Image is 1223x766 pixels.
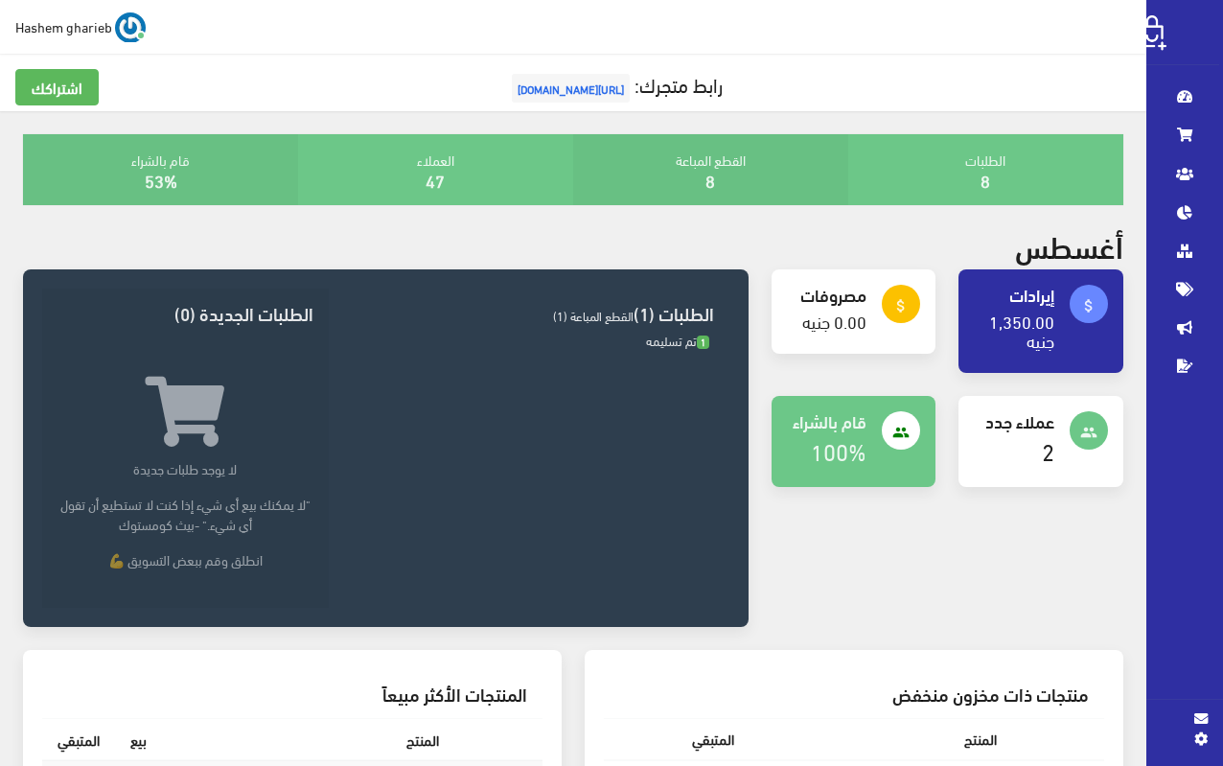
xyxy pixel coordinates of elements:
h3: المنتجات الأكثر مبيعاً [58,685,527,703]
h4: عملاء جدد [974,411,1053,430]
th: المتبقي [42,719,115,761]
span: القطع المباعة (1) [553,304,634,327]
a: 53% [145,164,177,196]
a: 1,350.00 جنيه [989,305,1054,356]
span: 1 [697,336,709,350]
th: المنتج [822,719,1012,760]
i: attach_money [892,297,910,314]
a: 8 [705,164,715,196]
h3: الطلبات الجديدة (0) [58,304,313,322]
th: المتبقي [604,719,822,760]
a: 0.00 جنيه [802,305,866,337]
a: رابط متجرك:[URL][DOMAIN_NAME] [507,66,723,102]
i: people [1080,424,1097,441]
th: المنتج [162,719,454,761]
a: 47 [426,164,445,196]
h3: الطلبات (1) [344,304,714,322]
div: القطع المباعة [573,134,848,205]
a: 100% [811,429,866,471]
div: الطلبات [848,134,1123,205]
i: attach_money [1080,297,1097,314]
a: 8 [981,164,990,196]
th: بيع [115,719,162,761]
p: "لا يمكنك بيع أي شيء إذا كنت لا تستطيع أن تقول أي شيء." -بيث كومستوك [58,494,313,534]
h2: أغسطس [1015,228,1123,262]
a: اشتراكك [15,69,99,105]
h4: إيرادات [974,285,1053,304]
span: Hashem gharieb [15,14,112,38]
div: العملاء [298,134,573,205]
span: تم تسليمه [646,329,709,352]
a: 2 [1042,429,1054,471]
a: ... Hashem gharieb [15,12,146,42]
h3: منتجات ذات مخزون منخفض [619,685,1089,703]
span: [URL][DOMAIN_NAME] [512,74,630,103]
i: people [892,424,910,441]
div: قام بالشراء [23,134,298,205]
img: ... [115,12,146,43]
p: انطلق وقم ببعض التسويق 💪 [58,549,313,569]
h4: مصروفات [787,285,866,304]
h4: قام بالشراء [787,411,866,430]
p: لا يوجد طلبات جديدة [58,458,313,478]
